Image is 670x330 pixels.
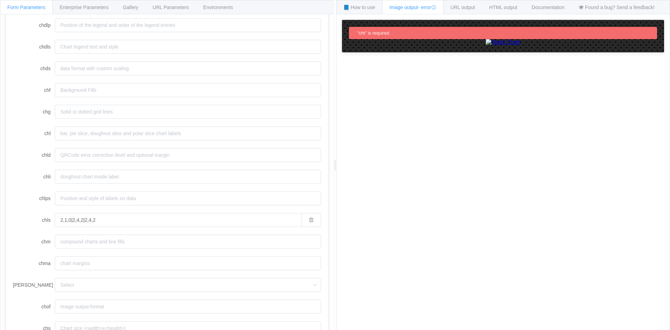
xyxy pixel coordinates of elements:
span: - error [418,5,436,10]
label: chdlp [13,18,55,32]
label: chdls [13,40,55,54]
label: [PERSON_NAME] [13,278,55,292]
span: URL Parameters [152,5,189,10]
span: 🕷 Found a bug? Send a feedback! [579,5,655,10]
label: chds [13,61,55,75]
label: chl [13,126,55,140]
a: Static Chart [349,39,657,45]
label: chof [13,300,55,314]
input: Select [55,278,321,292]
input: chart margins [55,256,321,270]
input: line thickness and solid/dashed style [55,213,301,227]
label: chld [13,148,55,162]
span: URL output [451,5,475,10]
input: compound charts and line fills [55,235,321,249]
span: 📘 How to use [343,5,375,10]
input: Position and style of labels on data [55,191,321,205]
label: chlps [13,191,55,205]
label: chls [13,213,55,227]
label: chf [13,83,55,97]
span: Enterprise Parameters [60,5,109,10]
img: Static Chart [486,39,521,45]
input: Chart legend text and style [55,40,321,54]
span: Form Parameters [7,5,45,10]
input: data format with custom scaling [55,61,321,75]
label: chli [13,170,55,184]
label: chma [13,256,55,270]
input: Background Fills [55,83,321,97]
span: "cht" is required [357,30,389,36]
span: HTML output [489,5,517,10]
label: chg [13,105,55,119]
input: QRCode error correction level and optional margin [55,148,321,162]
input: Image output format [55,300,321,314]
input: Solid or dotted grid lines [55,105,321,119]
input: bar, pie slice, doughnut slice and polar slice chart labels [55,126,321,140]
label: chm [13,235,55,249]
input: Position of the legend and order of the legend entries [55,18,321,32]
span: Documentation [532,5,565,10]
span: Gallery [123,5,138,10]
span: Image output [389,5,436,10]
span: Environments [203,5,233,10]
input: doughnut chart inside label [55,170,321,184]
